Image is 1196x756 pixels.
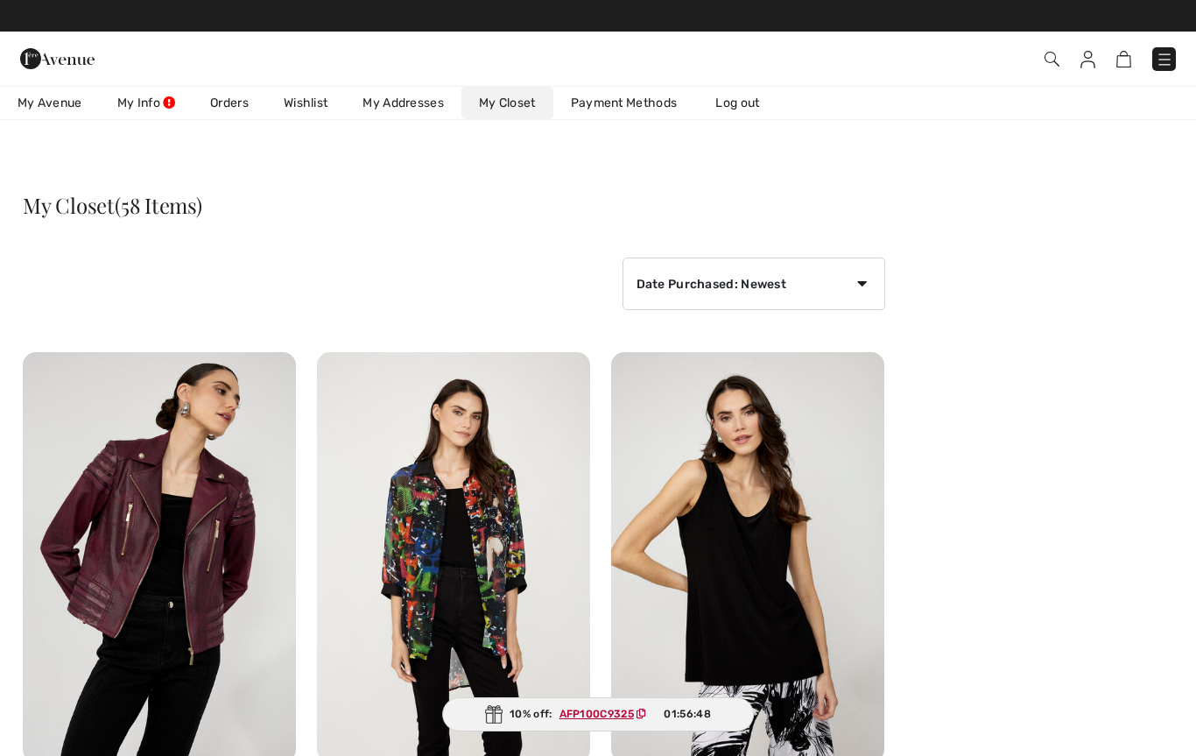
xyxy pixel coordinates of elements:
img: Gift.svg [485,705,503,724]
a: My Closet [461,87,553,119]
ins: AFP100C9325 [559,708,634,720]
a: Payment Methods [553,87,695,119]
img: 1ère Avenue [20,41,95,76]
img: My Info [1080,51,1095,68]
img: Menu [1156,51,1173,68]
a: Wishlist [266,87,345,119]
img: Shopping Bag [1116,51,1131,67]
a: Log out [698,87,794,119]
h3: My Closet [23,194,885,215]
img: Search [1045,52,1059,67]
a: My Addresses [345,87,461,119]
a: My Info [100,87,193,119]
span: (58 Items) [115,191,202,219]
a: Orders [193,87,266,119]
a: 1ère Avenue [20,49,95,66]
span: 01:56:48 [664,706,710,722]
span: My Avenue [18,94,82,112]
div: 10% off: [442,697,754,731]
